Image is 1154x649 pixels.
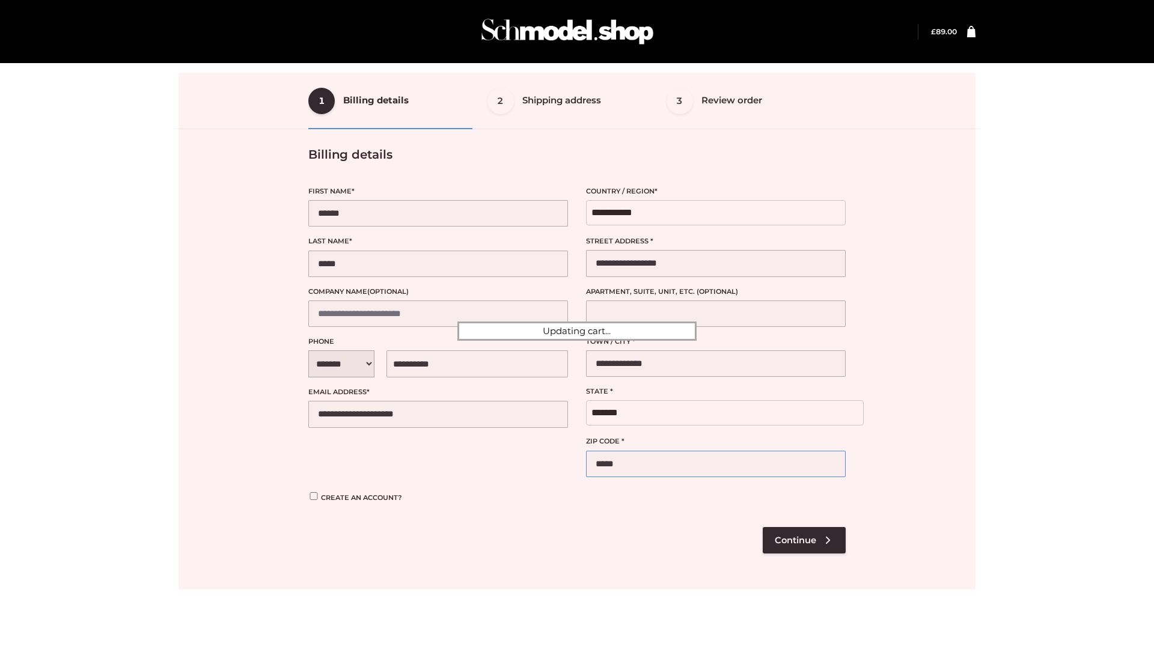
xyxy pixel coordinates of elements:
span: £ [931,27,936,36]
img: Schmodel Admin 964 [477,8,658,55]
bdi: 89.00 [931,27,957,36]
div: Updating cart... [457,321,697,341]
a: £89.00 [931,27,957,36]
